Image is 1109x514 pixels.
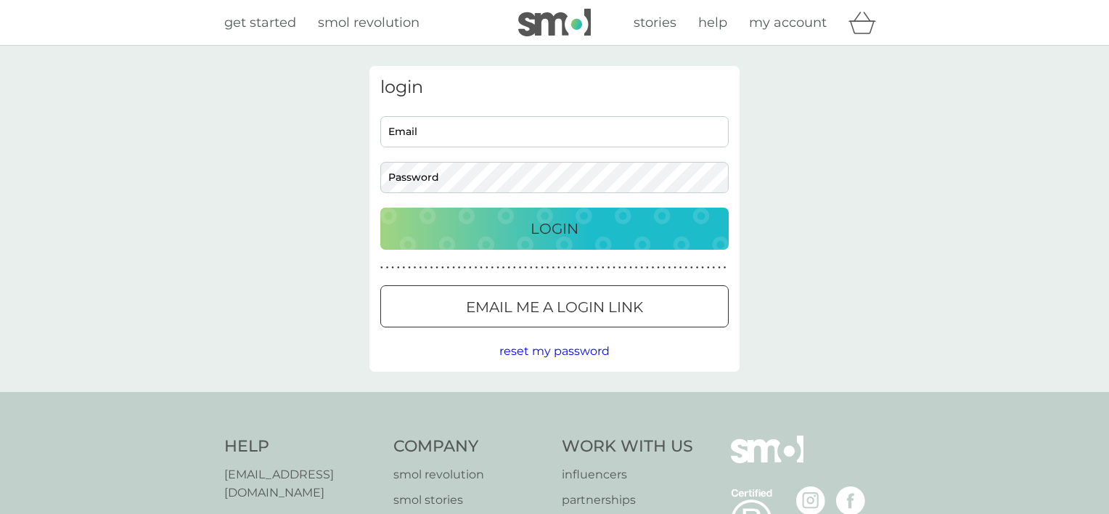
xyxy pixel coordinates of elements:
span: stories [634,15,676,30]
p: ● [447,264,450,272]
p: ● [552,264,554,272]
p: ● [458,264,461,272]
p: ● [547,264,549,272]
p: ● [591,264,594,272]
p: ● [568,264,571,272]
div: basket [848,8,885,37]
p: ● [574,264,577,272]
p: ● [463,264,466,272]
p: ● [452,264,455,272]
button: Email me a login link [380,285,729,327]
a: partnerships [562,491,693,510]
p: ● [607,264,610,272]
span: get started [224,15,296,30]
p: ● [507,264,510,272]
p: ● [679,264,682,272]
p: ● [696,264,699,272]
p: ● [701,264,704,272]
p: ● [652,264,655,272]
p: ● [713,264,716,272]
p: ● [519,264,522,272]
a: influencers [562,465,693,484]
p: ● [580,264,583,272]
a: [EMAIL_ADDRESS][DOMAIN_NAME] [224,465,379,502]
p: ● [707,264,710,272]
p: ● [414,264,417,272]
p: ● [557,264,560,272]
p: ● [530,264,533,272]
p: ● [618,264,621,272]
p: Login [531,217,578,240]
p: ● [646,264,649,272]
p: ● [480,264,483,272]
p: ● [397,264,400,272]
p: ● [563,264,566,272]
p: ● [596,264,599,272]
p: ● [629,264,632,272]
p: ● [663,264,666,272]
p: Email me a login link [466,295,643,319]
h4: Company [393,436,548,458]
a: smol revolution [393,465,548,484]
p: ● [640,264,643,272]
p: ● [513,264,516,272]
h4: Help [224,436,379,458]
h3: login [380,77,729,98]
p: ● [469,264,472,272]
p: ● [496,264,499,272]
a: my account [749,12,827,33]
span: smol revolution [318,15,420,30]
h4: Work With Us [562,436,693,458]
p: ● [635,264,638,272]
p: ● [613,264,615,272]
p: ● [684,264,687,272]
button: Login [380,208,729,250]
p: ● [524,264,527,272]
span: reset my password [499,344,610,358]
p: ● [491,264,494,272]
p: ● [435,264,438,272]
p: ● [718,264,721,272]
p: ● [724,264,727,272]
span: help [698,15,727,30]
p: ● [602,264,605,272]
a: get started [224,12,296,33]
img: smol [518,9,591,36]
p: ● [502,264,505,272]
img: smol [731,436,803,485]
button: reset my password [499,342,610,361]
p: ● [657,264,660,272]
p: ● [624,264,627,272]
p: ● [536,264,539,272]
p: ● [408,264,411,272]
p: ● [386,264,389,272]
p: ● [419,264,422,272]
p: ● [585,264,588,272]
p: ● [441,264,444,272]
a: smol revolution [318,12,420,33]
p: ● [403,264,406,272]
p: ● [425,264,427,272]
p: ● [391,264,394,272]
p: ● [668,264,671,272]
p: ● [475,264,478,272]
p: ● [674,264,676,272]
p: ● [380,264,383,272]
p: ● [541,264,544,272]
p: ● [486,264,488,272]
a: help [698,12,727,33]
p: ● [690,264,693,272]
span: my account [749,15,827,30]
p: ● [430,264,433,272]
a: smol stories [393,491,548,510]
a: stories [634,12,676,33]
